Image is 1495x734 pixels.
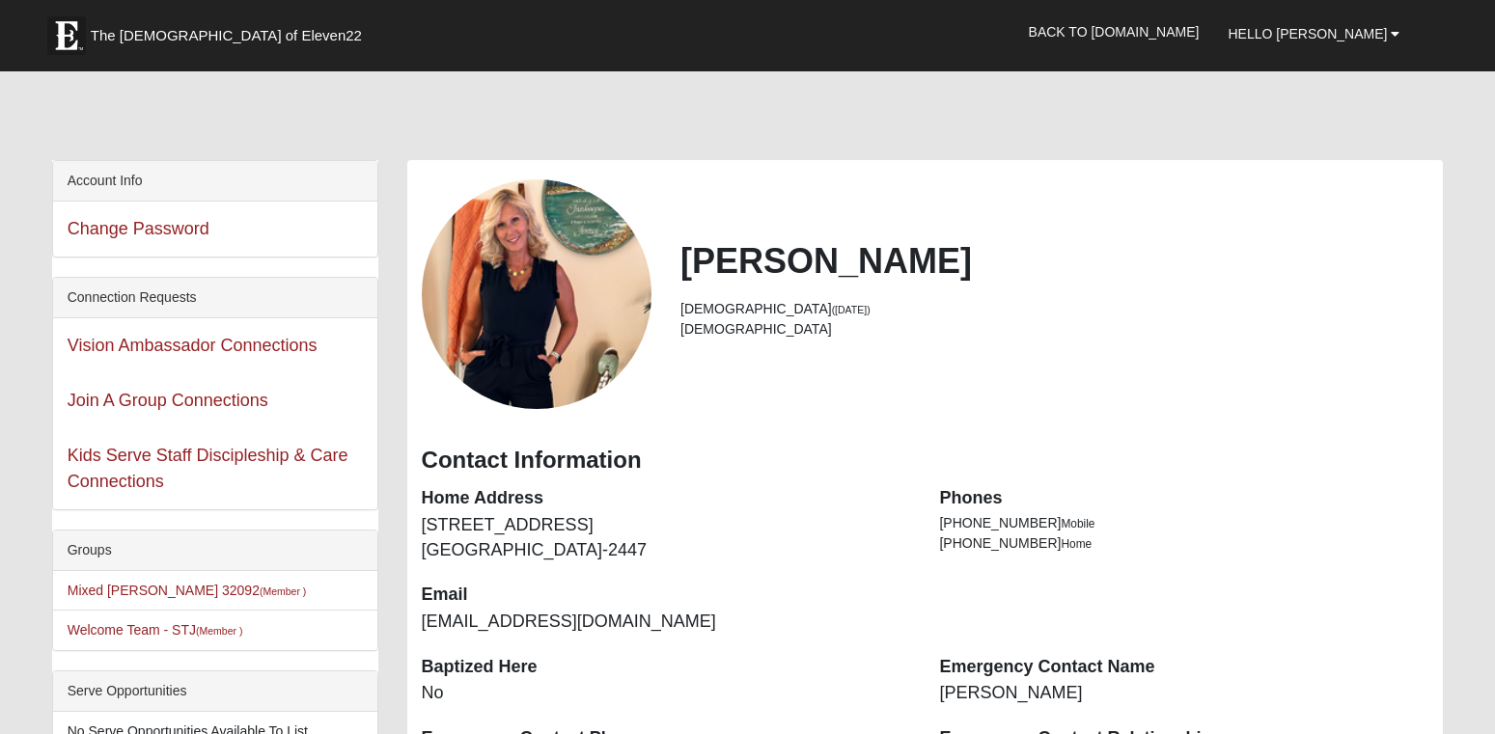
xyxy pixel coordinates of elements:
[422,513,911,562] dd: [STREET_ADDRESS] [GEOGRAPHIC_DATA]-2447
[422,681,911,706] dd: No
[91,26,362,45] span: The [DEMOGRAPHIC_DATA] of Eleven22
[68,336,318,355] a: Vision Ambassador Connections
[422,610,911,635] dd: [EMAIL_ADDRESS][DOMAIN_NAME]
[53,671,377,712] div: Serve Opportunities
[939,513,1428,533] li: [PHONE_NUMBER]
[680,240,1428,282] h2: [PERSON_NAME]
[68,446,348,491] a: Kids Serve Staff Discipleship & Care Connections
[68,622,243,638] a: Welcome Team - STJ(Member )
[1061,537,1092,551] span: Home
[422,447,1429,475] h3: Contact Information
[1228,26,1387,41] span: Hello [PERSON_NAME]
[68,391,268,410] a: Join A Group Connections
[1213,10,1414,58] a: Hello [PERSON_NAME]
[196,625,242,637] small: (Member )
[939,655,1428,680] dt: Emergency Contact Name
[422,583,911,608] dt: Email
[47,16,86,55] img: Eleven22 logo
[53,278,377,318] div: Connection Requests
[1061,517,1094,530] span: Mobile
[68,219,209,238] a: Change Password
[939,533,1428,554] li: [PHONE_NUMBER]
[680,299,1428,319] li: [DEMOGRAPHIC_DATA]
[422,179,651,409] a: View Fullsize Photo
[53,161,377,202] div: Account Info
[68,583,307,598] a: Mixed [PERSON_NAME] 32092(Member )
[832,304,871,315] small: ([DATE])
[38,7,424,55] a: The [DEMOGRAPHIC_DATA] of Eleven22
[680,319,1428,340] li: [DEMOGRAPHIC_DATA]
[53,530,377,571] div: Groups
[422,486,911,511] dt: Home Address
[422,655,911,680] dt: Baptized Here
[1014,8,1214,56] a: Back to [DOMAIN_NAME]
[939,681,1428,706] dd: [PERSON_NAME]
[260,585,306,597] small: (Member )
[939,486,1428,511] dt: Phones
